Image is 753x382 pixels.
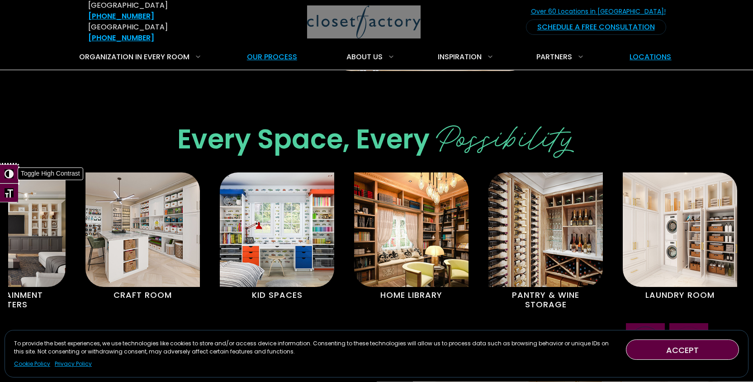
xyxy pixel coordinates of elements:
[438,52,482,62] span: Inspiration
[369,287,455,304] p: Home Library
[623,172,737,287] img: Custom Laundry Room
[626,339,739,360] button: ACCEPT
[531,7,673,16] span: Over 60 Locations in [GEOGRAPHIC_DATA]!
[307,5,421,38] img: Closet Factory Logo
[630,52,671,62] span: Locations
[436,110,576,159] span: Possibility
[356,120,430,158] span: Every
[478,172,613,313] a: Custom Pantry Pantry & Wine Storage
[354,172,469,287] img: Home Library
[613,172,747,304] a: Custom Laundry Room Laundry Room
[100,287,186,304] p: Craft Room
[177,120,350,158] span: Every Space,
[55,360,92,368] a: Privacy Policy
[526,19,666,35] a: Schedule a Free Consultation
[76,172,210,304] a: Custom craft room Craft Room
[637,287,723,304] p: Laundry Room
[18,168,83,179] span: Toggle High Contrast
[14,360,50,368] a: Cookie Policy
[88,22,219,43] div: [GEOGRAPHIC_DATA]
[488,172,603,287] img: Custom Pantry
[346,52,383,62] span: About Us
[530,4,673,19] a: Over 60 Locations in [GEOGRAPHIC_DATA]!
[344,172,478,304] a: Home Library Home Library
[536,52,572,62] span: Partners
[503,287,589,313] p: Pantry & Wine Storage
[88,33,154,43] a: [PHONE_NUMBER]
[234,287,320,304] p: Kid Spaces
[669,323,708,362] button: Next slide
[210,172,344,304] a: Kids Room Cabinetry Kid Spaces
[79,52,189,62] span: Organization in Every Room
[88,11,154,21] a: [PHONE_NUMBER]
[247,52,297,62] span: Our Process
[220,172,334,287] img: Kids Room Cabinetry
[14,339,619,356] p: To provide the best experiences, we use technologies like cookies to store and/or access device i...
[626,323,665,362] button: Previous slide
[85,172,200,287] img: Custom craft room
[73,44,681,70] nav: Primary Menu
